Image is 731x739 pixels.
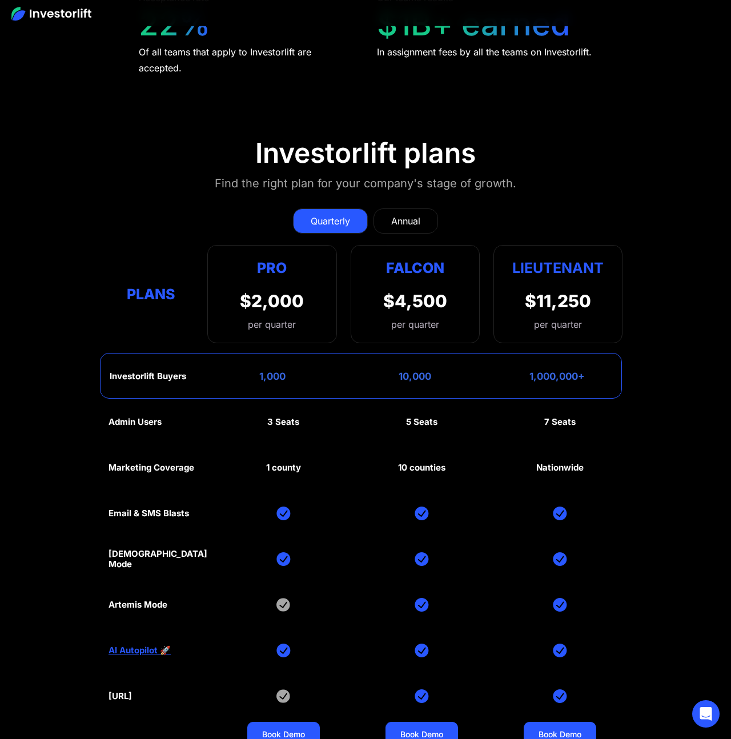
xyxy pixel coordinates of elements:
div: In assignment fees by all the teams on Investorlift. [377,44,592,60]
div: $11,250 [525,291,591,311]
div: Falcon [386,257,444,279]
div: 5 Seats [406,417,437,427]
div: per quarter [391,318,439,331]
div: Plans [109,283,194,305]
div: 10,000 [399,371,431,382]
div: Artemis Mode [109,600,167,610]
div: Investorlift Buyers [110,371,186,381]
div: Nationwide [536,463,584,473]
div: Quarterly [311,214,350,228]
div: Admin Users [109,417,162,427]
div: Open Intercom Messenger [692,700,720,728]
div: 10 counties [398,463,445,473]
div: 1,000,000+ [529,371,585,382]
div: $2,000 [240,291,304,311]
div: Annual [391,214,420,228]
div: $4,500 [383,291,447,311]
div: Find the right plan for your company's stage of growth. [215,174,516,192]
div: 1,000 [259,371,286,382]
div: 1 county [266,463,301,473]
div: 3 Seats [267,417,299,427]
a: AI Autopilot 🚀 [109,645,171,656]
div: per quarter [240,318,304,331]
div: Marketing Coverage [109,463,194,473]
div: Of all teams that apply to Investorlift are accepted. [139,44,355,76]
div: Email & SMS Blasts [109,508,189,519]
div: per quarter [534,318,582,331]
div: [DEMOGRAPHIC_DATA] Mode [109,549,207,569]
div: Pro [240,257,304,279]
strong: Lieutenant [512,259,604,276]
div: Investorlift plans [255,136,476,170]
div: [URL] [109,691,132,701]
div: 7 Seats [544,417,576,427]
